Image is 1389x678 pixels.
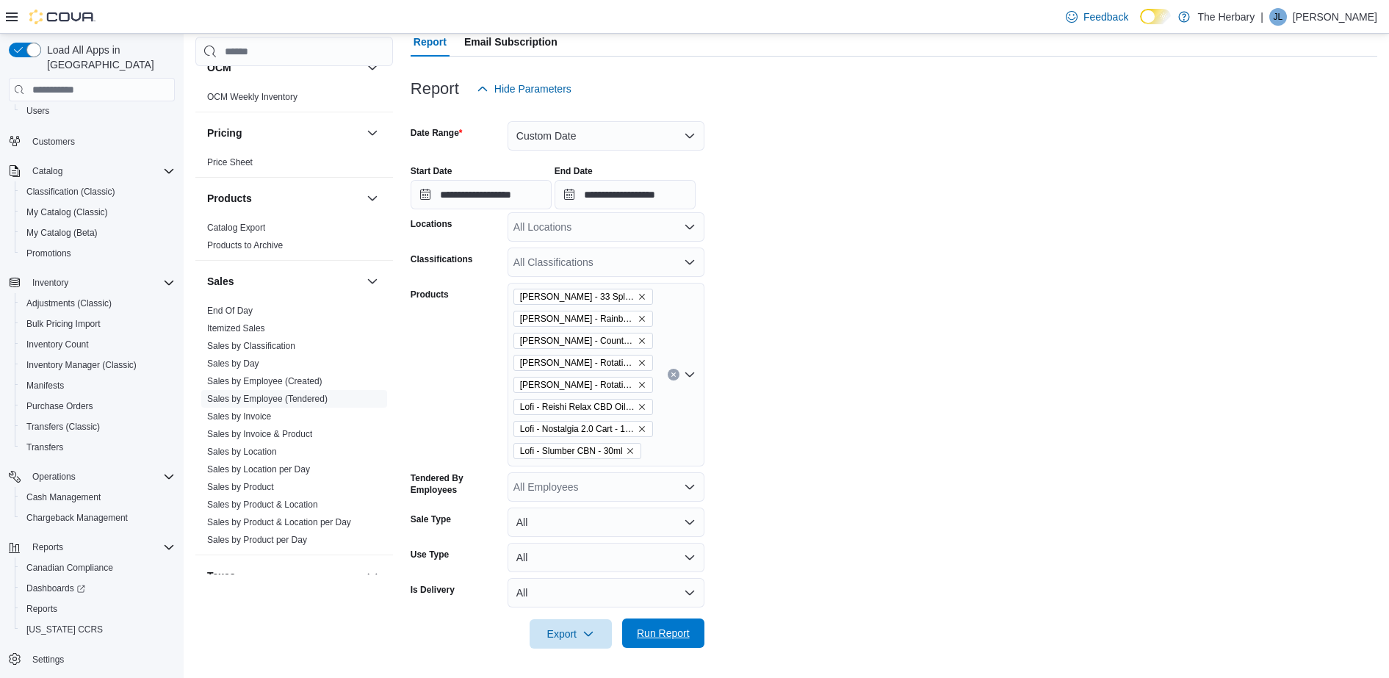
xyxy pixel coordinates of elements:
[26,359,137,371] span: Inventory Manager (Classic)
[207,358,259,369] a: Sales by Day
[21,377,175,394] span: Manifests
[520,378,635,392] span: [PERSON_NAME] - Rotational Fruit Chews - 10x1 - 100mg
[207,60,361,75] button: OCM
[364,190,381,207] button: Products
[207,323,265,333] a: Itemized Sales
[555,165,593,177] label: End Date
[471,74,577,104] button: Hide Parameters
[638,425,646,433] button: Remove Lofi - Nostalgia 2.0 Cart - 1g - Hybrid from selection in this group
[364,567,381,585] button: Taxes
[494,82,571,96] span: Hide Parameters
[15,223,181,243] button: My Catalog (Beta)
[207,322,265,334] span: Itemized Sales
[207,340,295,352] span: Sales by Classification
[3,130,181,151] button: Customers
[364,124,381,142] button: Pricing
[32,165,62,177] span: Catalog
[207,446,277,458] span: Sales by Location
[21,183,175,201] span: Classification (Classic)
[1269,8,1287,26] div: Josh Laurin
[26,248,71,259] span: Promotions
[207,156,253,168] span: Price Sheet
[207,191,361,206] button: Products
[32,541,63,553] span: Reports
[26,380,64,392] span: Manifests
[26,206,108,218] span: My Catalog (Classic)
[207,569,236,583] h3: Taxes
[207,91,297,103] span: OCM Weekly Inventory
[21,377,70,394] a: Manifests
[26,131,175,150] span: Customers
[411,80,459,98] h3: Report
[1274,8,1283,26] span: JL
[26,274,74,292] button: Inventory
[21,203,114,221] a: My Catalog (Classic)
[26,162,68,180] button: Catalog
[15,293,181,314] button: Adjustments (Classic)
[26,162,175,180] span: Catalog
[15,181,181,202] button: Classification (Classic)
[21,439,69,456] a: Transfers
[26,651,70,668] a: Settings
[21,509,134,527] a: Chargeback Management
[622,619,704,648] button: Run Report
[3,161,181,181] button: Catalog
[26,441,63,453] span: Transfers
[207,126,361,140] button: Pricing
[520,311,635,326] span: [PERSON_NAME] - Rainbow Driver Hybrid - 3.5g
[555,180,696,209] input: Press the down key to open a popover containing a calendar.
[26,105,49,117] span: Users
[411,218,452,230] label: Locations
[207,534,307,546] span: Sales by Product per Day
[364,59,381,76] button: OCM
[21,509,175,527] span: Chargeback Management
[207,535,307,545] a: Sales by Product per Day
[21,600,175,618] span: Reports
[3,537,181,558] button: Reports
[668,369,679,381] button: Clear input
[21,336,95,353] a: Inventory Count
[411,165,452,177] label: Start Date
[32,136,75,148] span: Customers
[207,240,283,250] a: Products to Archive
[513,289,653,305] span: Woody Nelson - 33 Splitter 3.5g - Indica
[513,333,653,349] span: Woody Nelson - Country Club 14g
[1060,2,1134,32] a: Feedback
[21,203,175,221] span: My Catalog (Classic)
[26,512,128,524] span: Chargeback Management
[513,311,653,327] span: Woody Nelson - Rainbow Driver Hybrid - 3.5g
[21,245,77,262] a: Promotions
[207,92,297,102] a: OCM Weekly Inventory
[207,222,265,234] span: Catalog Export
[207,191,252,206] h3: Products
[21,224,104,242] a: My Catalog (Beta)
[684,256,696,268] button: Open list of options
[21,295,118,312] a: Adjustments (Classic)
[207,482,274,492] a: Sales by Product
[26,133,81,151] a: Customers
[411,549,449,560] label: Use Type
[1140,9,1171,24] input: Dark Mode
[26,583,85,594] span: Dashboards
[520,333,635,348] span: [PERSON_NAME] - Country Club 14g
[684,481,696,493] button: Open list of options
[626,447,635,455] button: Remove Lofi - Slumber CBN - 30ml from selection in this group
[15,101,181,121] button: Users
[513,355,653,371] span: Woody Nelson - Rotational Gummies - 10x1 - 100mg
[21,295,175,312] span: Adjustments (Classic)
[21,356,175,374] span: Inventory Manager (Classic)
[1260,8,1263,26] p: |
[21,315,107,333] a: Bulk Pricing Import
[207,394,328,404] a: Sales by Employee (Tendered)
[207,500,318,510] a: Sales by Product & Location
[21,356,142,374] a: Inventory Manager (Classic)
[21,559,175,577] span: Canadian Compliance
[207,447,277,457] a: Sales by Location
[26,468,82,486] button: Operations
[21,600,63,618] a: Reports
[26,538,69,556] button: Reports
[411,253,473,265] label: Classifications
[15,396,181,416] button: Purchase Orders
[26,468,175,486] span: Operations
